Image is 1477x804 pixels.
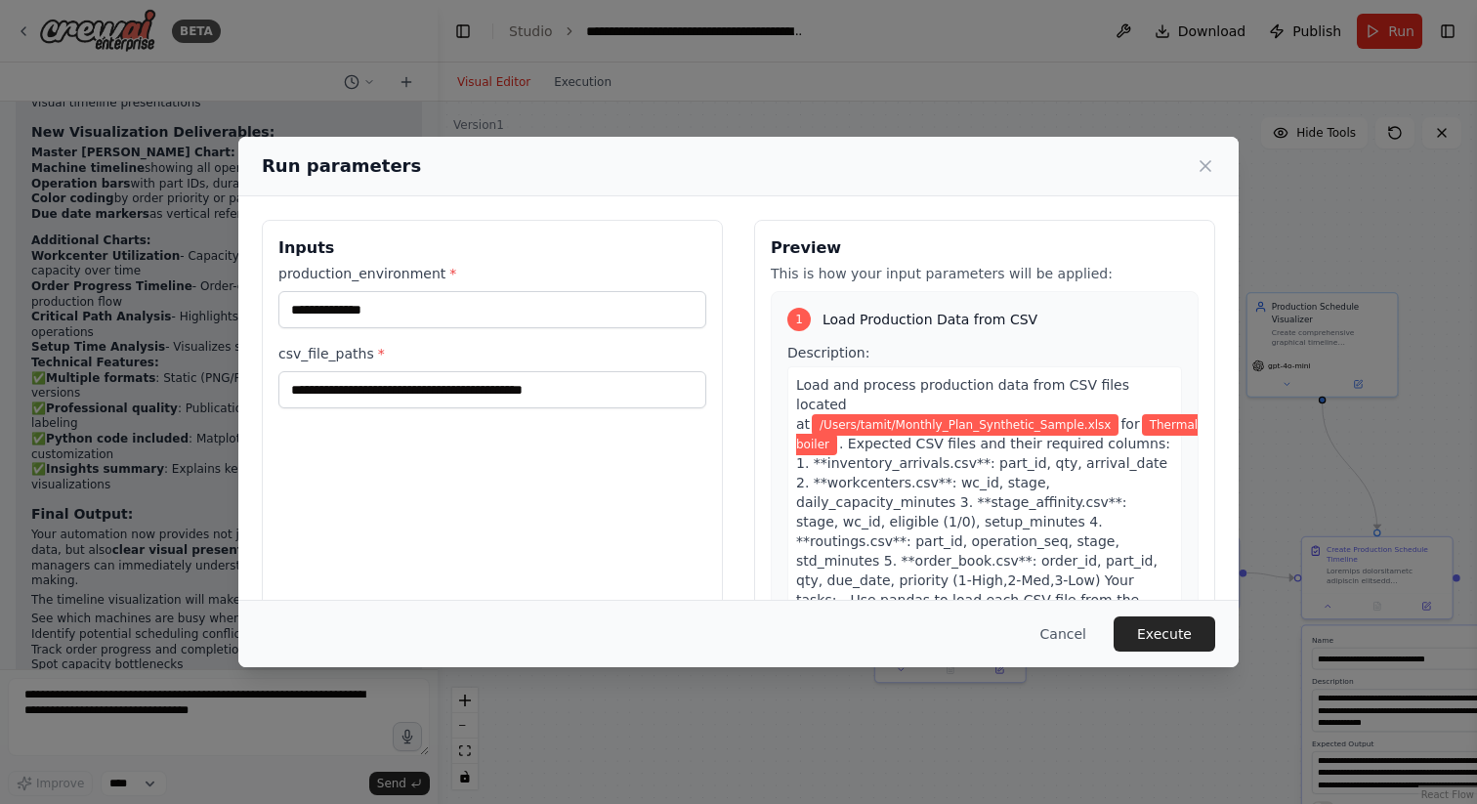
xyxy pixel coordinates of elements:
button: Cancel [1025,616,1102,652]
button: Execute [1114,616,1215,652]
span: Load Production Data from CSV [823,310,1037,329]
span: Load and process production data from CSV files located at [796,377,1129,432]
span: . Expected CSV files and their required columns: 1. **inventory_arrivals.csv**: part_id, qty, arr... [796,436,1173,803]
label: csv_file_paths [278,344,706,363]
div: 1 [787,308,811,331]
span: Variable: production_environment [796,414,1198,455]
span: Variable: csv_file_paths [812,414,1118,436]
span: Description: [787,345,869,360]
label: production_environment [278,264,706,283]
p: This is how your input parameters will be applied: [771,264,1199,283]
h2: Run parameters [262,152,421,180]
span: for [1120,416,1139,432]
h3: Preview [771,236,1199,260]
h3: Inputs [278,236,706,260]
